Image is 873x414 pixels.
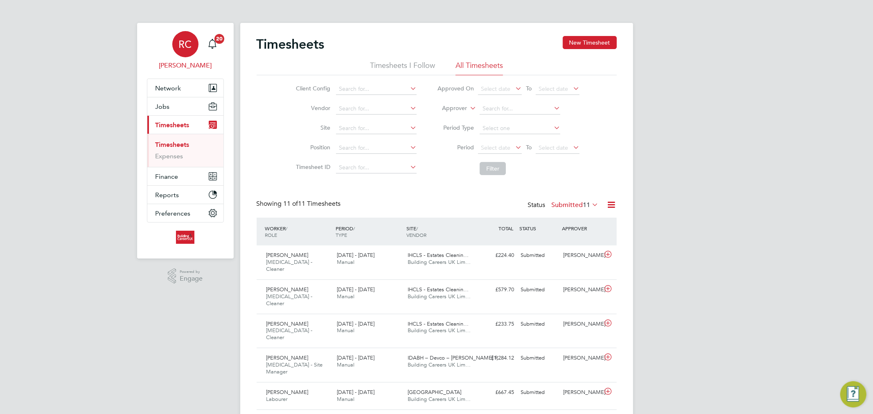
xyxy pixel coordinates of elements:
[337,327,354,334] span: Manual
[336,162,417,173] input: Search for...
[286,225,288,232] span: /
[168,268,203,284] a: Powered byEngage
[539,85,568,92] span: Select date
[336,142,417,154] input: Search for...
[560,221,602,236] div: APPROVER
[408,354,503,361] span: IDABH – Devco – [PERSON_NAME] R…
[176,231,194,244] img: buildingcareersuk-logo-retina.png
[156,103,170,110] span: Jobs
[337,286,374,293] span: [DATE] - [DATE]
[840,381,866,407] button: Engage Resource Center
[284,200,298,208] span: 11 of
[263,221,334,242] div: WORKER
[204,31,221,57] a: 20
[437,144,474,151] label: Period
[156,173,178,180] span: Finance
[147,204,223,222] button: Preferences
[179,39,192,49] span: RC
[475,351,518,365] div: £1,284.12
[156,121,189,129] span: Timesheets
[266,286,309,293] span: [PERSON_NAME]
[293,85,330,92] label: Client Config
[337,354,374,361] span: [DATE] - [DATE]
[560,386,602,399] div: [PERSON_NAME]
[518,317,560,331] div: Submitted
[265,232,277,238] span: ROLE
[560,351,602,365] div: [PERSON_NAME]
[337,389,374,396] span: [DATE] - [DATE]
[147,61,224,70] span: Rhys Cook
[137,23,234,259] nav: Main navigation
[518,249,560,262] div: Submitted
[563,36,617,49] button: New Timesheet
[456,61,503,75] li: All Timesheets
[180,268,203,275] span: Powered by
[266,396,288,403] span: Labourer
[156,84,181,92] span: Network
[337,259,354,265] span: Manual
[560,317,602,331] div: [PERSON_NAME]
[147,231,224,244] a: Go to home page
[481,144,510,151] span: Select date
[408,396,471,403] span: Building Careers UK Lim…
[481,85,510,92] span: Select date
[523,142,534,153] span: To
[266,259,313,272] span: [MEDICAL_DATA] - Cleaner
[156,152,183,160] a: Expenses
[284,200,341,208] span: 11 Timesheets
[180,275,203,282] span: Engage
[156,141,189,148] a: Timesheets
[480,123,560,134] input: Select one
[480,162,506,175] button: Filter
[336,103,417,115] input: Search for...
[337,293,354,300] span: Manual
[408,389,461,396] span: [GEOGRAPHIC_DATA]
[147,167,223,185] button: Finance
[337,320,374,327] span: [DATE] - [DATE]
[266,252,309,259] span: [PERSON_NAME]
[583,201,591,209] span: 11
[336,232,347,238] span: TYPE
[560,249,602,262] div: [PERSON_NAME]
[147,97,223,115] button: Jobs
[408,286,469,293] span: IHCLS - Estates Cleanin…
[416,225,418,232] span: /
[293,144,330,151] label: Position
[539,144,568,151] span: Select date
[475,249,518,262] div: £224.40
[560,283,602,297] div: [PERSON_NAME]
[408,320,469,327] span: IHCLS - Estates Cleanin…
[337,396,354,403] span: Manual
[147,186,223,204] button: Reports
[523,83,534,94] span: To
[430,104,467,112] label: Approver
[147,31,224,70] a: RC[PERSON_NAME]
[337,252,374,259] span: [DATE] - [DATE]
[499,225,514,232] span: TOTAL
[257,200,343,208] div: Showing
[518,351,560,365] div: Submitted
[293,104,330,112] label: Vendor
[528,200,600,211] div: Status
[408,361,471,368] span: Building Careers UK Lim…
[336,123,417,134] input: Search for...
[437,85,474,92] label: Approved On
[293,163,330,171] label: Timesheet ID
[437,124,474,131] label: Period Type
[147,79,223,97] button: Network
[370,61,435,75] li: Timesheets I Follow
[147,116,223,134] button: Timesheets
[266,293,313,307] span: [MEDICAL_DATA] - Cleaner
[475,283,518,297] div: £579.70
[475,386,518,399] div: £667.45
[408,259,471,265] span: Building Careers UK Lim…
[214,34,224,44] span: 20
[334,221,404,242] div: PERIOD
[404,221,475,242] div: SITE
[266,354,309,361] span: [PERSON_NAME]
[293,124,330,131] label: Site
[337,361,354,368] span: Manual
[518,221,560,236] div: STATUS
[266,327,313,341] span: [MEDICAL_DATA] - Cleaner
[518,283,560,297] div: Submitted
